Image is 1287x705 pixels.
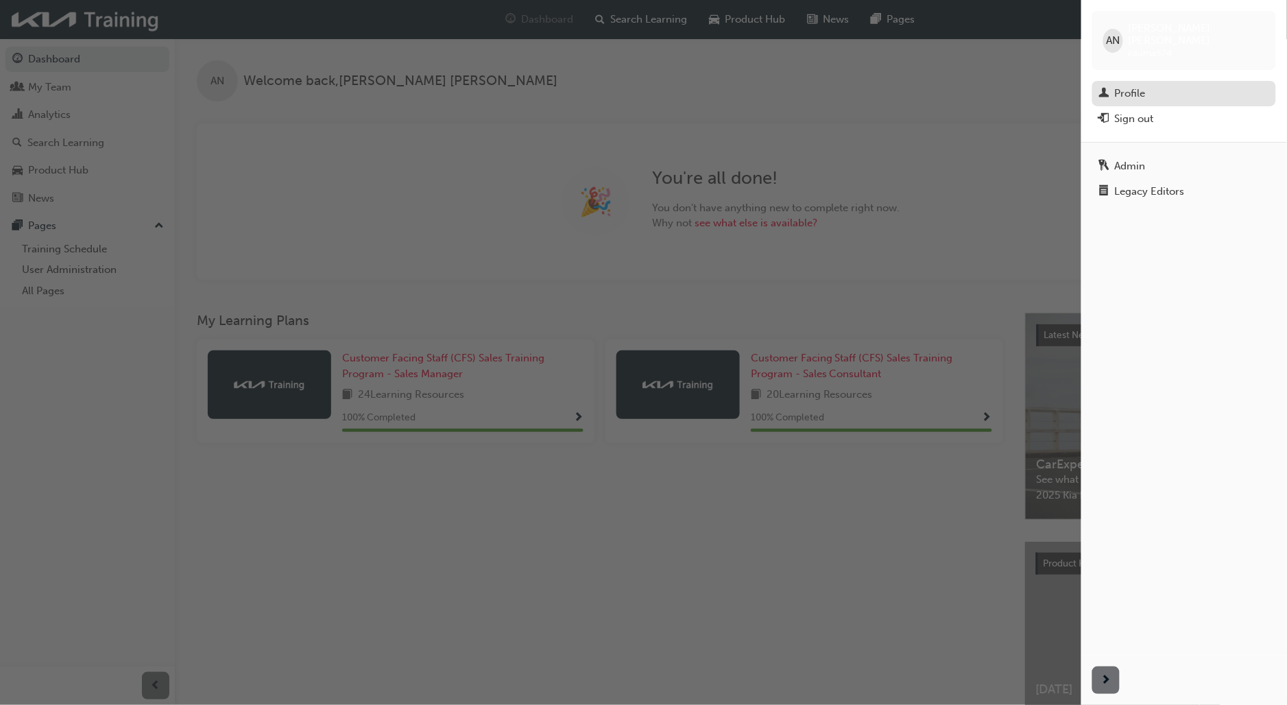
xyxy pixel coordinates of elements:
div: Profile [1115,86,1146,101]
a: Admin [1092,154,1276,179]
span: kauma574 [1129,47,1172,59]
a: Profile [1092,81,1276,106]
div: Admin [1115,158,1146,174]
span: next-icon [1101,672,1111,689]
span: exit-icon [1099,113,1109,126]
button: Sign out [1092,106,1276,132]
span: man-icon [1099,88,1109,100]
span: [PERSON_NAME] [PERSON_NAME] [1129,22,1265,47]
div: Sign out [1115,111,1154,127]
span: keys-icon [1099,160,1109,173]
span: notepad-icon [1099,186,1109,198]
a: Legacy Editors [1092,179,1276,204]
span: AN [1106,33,1120,49]
div: Legacy Editors [1115,184,1185,200]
